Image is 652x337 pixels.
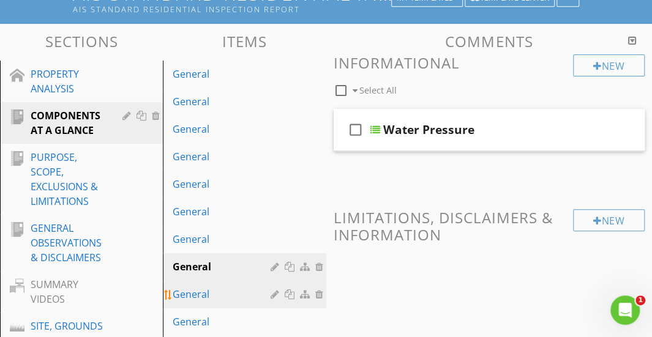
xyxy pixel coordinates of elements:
[173,259,274,274] div: General
[173,314,274,329] div: General
[173,204,274,219] div: General
[610,295,640,325] iframe: Intercom live chat
[73,4,395,14] div: AIS Standard Residential Inspection Report
[334,209,645,242] h3: Limitations, Disclaimers & Information
[383,122,474,137] div: Water Pressure
[31,108,105,138] div: COMPONENTS AT A GLANCE
[173,287,274,302] div: General
[31,150,105,209] div: PURPOSE, SCOPE, EXCLUSIONS & LIMITATIONS
[173,122,274,136] div: General
[163,33,326,50] h3: Items
[31,277,105,306] div: SUMMARY VIDEOS
[346,115,365,144] i: check_box_outline_blank
[173,232,274,246] div: General
[573,209,645,231] div: New
[173,94,274,109] div: General
[31,67,105,96] div: PROPERTY ANALYSIS
[334,33,645,50] h3: Comments
[359,84,397,96] span: Select All
[635,295,645,305] span: 1
[573,54,645,76] div: New
[173,177,274,191] div: General
[173,149,274,164] div: General
[31,221,105,265] div: GENERAL OBSERVATIONS & DISCLAIMERS
[173,67,274,81] div: General
[334,54,645,71] h3: Informational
